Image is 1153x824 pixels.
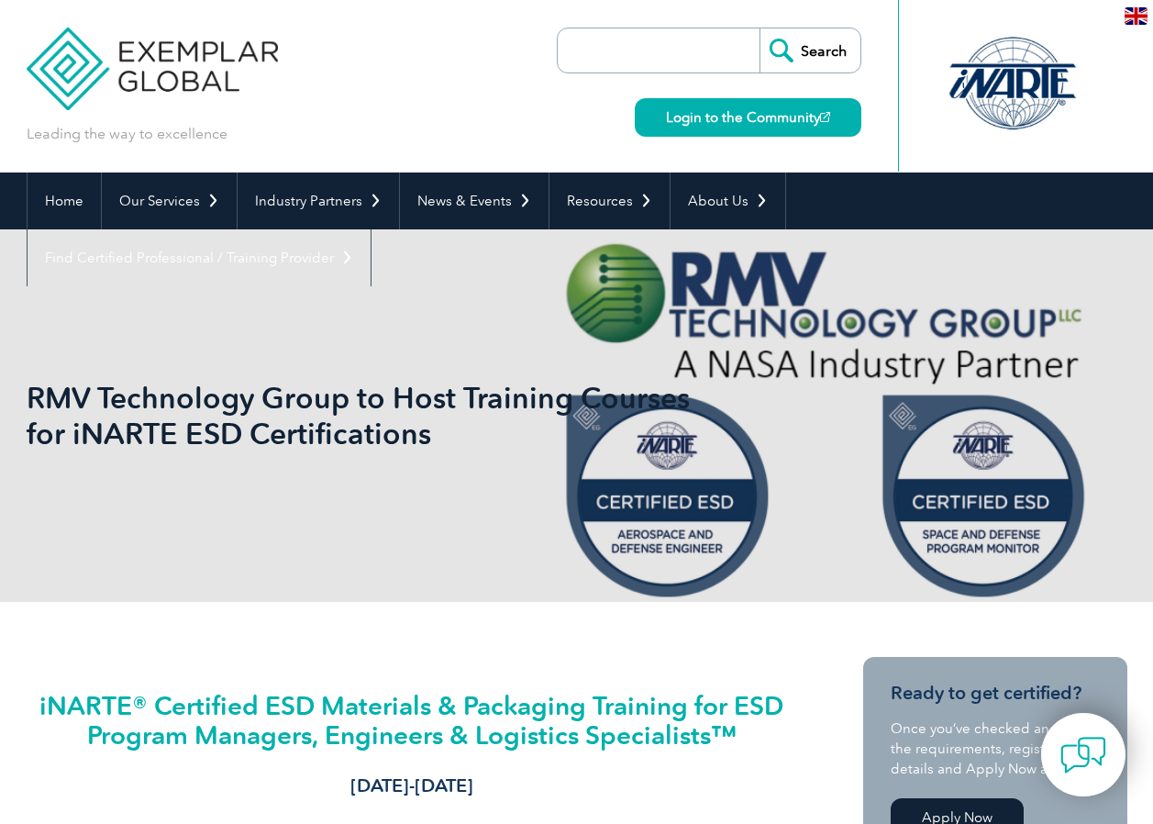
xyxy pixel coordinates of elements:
img: open_square.png [820,112,830,122]
img: en [1125,7,1147,25]
a: Home [28,173,101,229]
h3: Ready to get certified? [891,682,1100,705]
img: contact-chat.png [1060,732,1106,778]
p: Once you’ve checked and met the requirements, register your details and Apply Now at [891,718,1100,779]
a: Our Services [102,173,237,229]
a: Industry Partners [238,173,399,229]
p: Leading the way to excellence [27,124,227,144]
h2: iNARTE® Certified ESD Materials & Packaging Training for ESD Program Managers, Engineers & Logist... [36,691,788,750]
a: About Us [671,173,785,229]
input: Search [759,28,860,72]
a: Find Certified Professional / Training Provider [28,229,371,286]
h1: RMV Technology Group to Host Training Courses for iNARTE ESD Certifications [27,380,731,451]
a: News & Events [400,173,549,229]
a: Login to the Community [635,98,861,137]
h3: [DATE]-[DATE] [36,774,788,797]
a: Resources [549,173,670,229]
